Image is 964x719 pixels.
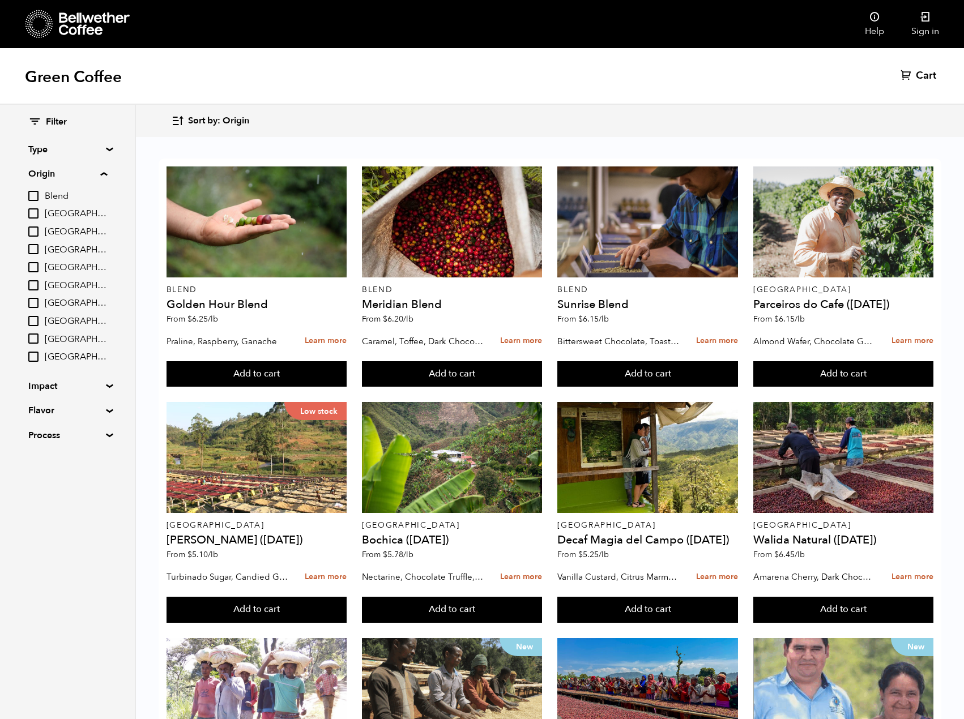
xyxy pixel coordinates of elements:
[45,297,107,310] span: [GEOGRAPHIC_DATA]
[45,226,107,238] span: [GEOGRAPHIC_DATA]
[28,226,39,237] input: [GEOGRAPHIC_DATA]
[557,534,737,546] h4: Decaf Magia del Campo ([DATE])
[305,329,347,353] a: Learn more
[167,314,218,324] span: From
[188,115,249,127] span: Sort by: Origin
[753,299,933,310] h4: Parceiros do Cafe ([DATE])
[795,549,805,560] span: /lb
[557,549,609,560] span: From
[500,565,542,589] a: Learn more
[403,314,413,324] span: /lb
[167,597,347,623] button: Add to cart
[28,333,39,344] input: [GEOGRAPHIC_DATA]
[557,314,609,324] span: From
[362,314,413,324] span: From
[167,402,347,513] a: Low stock
[557,361,737,387] button: Add to cart
[500,638,542,656] p: New
[599,314,609,324] span: /lb
[362,286,542,294] p: Blend
[28,280,39,290] input: [GEOGRAPHIC_DATA]
[284,402,347,420] p: Low stock
[901,69,939,83] a: Cart
[362,549,413,560] span: From
[753,314,805,324] span: From
[383,549,387,560] span: $
[557,597,737,623] button: Add to cart
[753,568,876,585] p: Amarena Cherry, Dark Chocolate, Hibiscus
[696,565,738,589] a: Learn more
[305,565,347,589] a: Learn more
[45,190,107,203] span: Blend
[696,329,738,353] a: Learn more
[45,262,107,274] span: [GEOGRAPHIC_DATA]
[28,208,39,219] input: [GEOGRAPHIC_DATA]
[557,299,737,310] h4: Sunrise Blend
[45,208,107,220] span: [GEOGRAPHIC_DATA]
[578,314,609,324] bdi: 6.15
[753,286,933,294] p: [GEOGRAPHIC_DATA]
[774,314,779,324] span: $
[28,352,39,362] input: [GEOGRAPHIC_DATA]
[362,534,542,546] h4: Bochica ([DATE])
[28,167,107,181] summary: Origin
[753,521,933,529] p: [GEOGRAPHIC_DATA]
[28,298,39,308] input: [GEOGRAPHIC_DATA]
[45,351,107,363] span: [GEOGRAPHIC_DATA]
[362,361,542,387] button: Add to cart
[187,549,192,560] span: $
[167,521,347,529] p: [GEOGRAPHIC_DATA]
[167,534,347,546] h4: [PERSON_NAME] ([DATE])
[28,404,106,417] summary: Flavor
[892,565,933,589] a: Learn more
[774,549,805,560] bdi: 6.45
[578,549,609,560] bdi: 5.25
[753,549,805,560] span: From
[167,549,218,560] span: From
[557,333,680,350] p: Bittersweet Chocolate, Toasted Marshmallow, Candied Orange, Praline
[383,314,387,324] span: $
[187,314,218,324] bdi: 6.25
[891,638,933,656] p: New
[46,116,67,129] span: Filter
[45,333,107,346] span: [GEOGRAPHIC_DATA]
[578,549,583,560] span: $
[892,329,933,353] a: Learn more
[599,549,609,560] span: /lb
[362,521,542,529] p: [GEOGRAPHIC_DATA]
[28,316,39,326] input: [GEOGRAPHIC_DATA]
[362,299,542,310] h4: Meridian Blend
[578,314,583,324] span: $
[208,549,218,560] span: /lb
[167,286,347,294] p: Blend
[28,262,39,272] input: [GEOGRAPHIC_DATA]
[45,280,107,292] span: [GEOGRAPHIC_DATA]
[500,329,542,353] a: Learn more
[45,315,107,328] span: [GEOGRAPHIC_DATA]
[557,521,737,529] p: [GEOGRAPHIC_DATA]
[362,568,485,585] p: Nectarine, Chocolate Truffle, Brown Sugar
[167,568,289,585] p: Turbinado Sugar, Candied Grapefruit, Spiced Plum
[187,314,192,324] span: $
[208,314,218,324] span: /lb
[167,333,289,350] p: Praline, Raspberry, Ganache
[28,429,106,442] summary: Process
[753,333,876,350] p: Almond Wafer, Chocolate Ganache, Bing Cherry
[25,67,122,87] h1: Green Coffee
[45,244,107,256] span: [GEOGRAPHIC_DATA]
[916,69,936,83] span: Cart
[28,379,106,393] summary: Impact
[171,108,249,134] button: Sort by: Origin
[28,191,39,201] input: Blend
[753,597,933,623] button: Add to cart
[362,597,542,623] button: Add to cart
[187,549,218,560] bdi: 5.10
[383,314,413,324] bdi: 6.20
[167,361,347,387] button: Add to cart
[557,568,680,585] p: Vanilla Custard, Citrus Marmalade, Caramel
[753,361,933,387] button: Add to cart
[774,314,805,324] bdi: 6.15
[403,549,413,560] span: /lb
[167,299,347,310] h4: Golden Hour Blend
[795,314,805,324] span: /lb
